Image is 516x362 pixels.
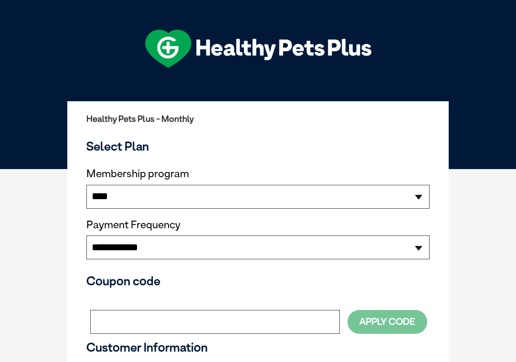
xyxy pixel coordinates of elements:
h3: Coupon code [86,274,430,288]
img: hpp-logo-landscape-green-white.png [145,30,371,68]
h3: Select Plan [86,139,430,153]
label: Payment Frequency [86,219,180,231]
h3: Customer Information [86,340,430,354]
label: Membership program [86,168,430,180]
h2: Healthy Pets Plus - Monthly [86,114,430,124]
button: Apply Code [348,310,427,333]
